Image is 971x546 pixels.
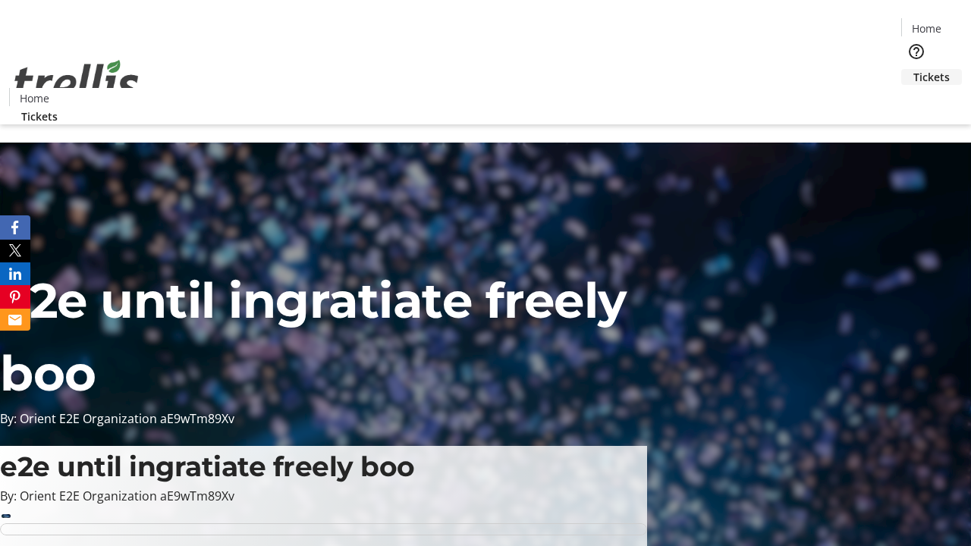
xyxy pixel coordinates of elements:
span: Home [912,20,941,36]
button: Help [901,36,932,67]
span: Tickets [21,108,58,124]
a: Home [10,90,58,106]
img: Orient E2E Organization aE9wTm89Xv's Logo [9,43,144,119]
a: Home [902,20,951,36]
button: Cart [901,85,932,115]
a: Tickets [9,108,70,124]
a: Tickets [901,69,962,85]
span: Home [20,90,49,106]
span: Tickets [913,69,950,85]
